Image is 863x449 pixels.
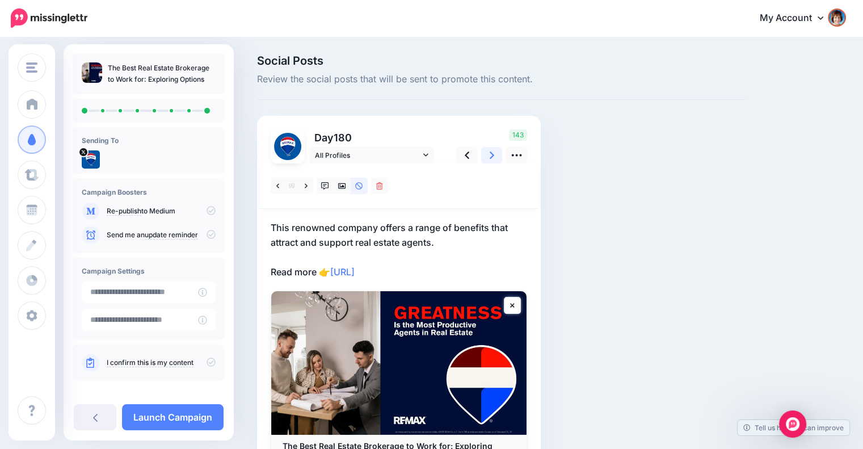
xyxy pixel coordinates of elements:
a: update reminder [145,230,198,240]
img: c0f0567374e91d120d2ea1e778bd25d8_thumb.jpg [82,62,102,83]
img: The Best Real Estate Brokerage to Work for: Exploring Options [271,291,527,435]
a: I confirm this is my content [107,358,193,367]
h4: Campaign Settings [82,267,216,275]
a: Tell us how we can improve [738,420,849,435]
h4: Campaign Boosters [82,188,216,196]
p: The Best Real Estate Brokerage to Work for: Exploring Options [108,62,216,85]
a: My Account [748,5,846,32]
img: eVi70Eyq-73544.jpg [82,150,100,169]
img: eVi70Eyq-73544.jpg [274,133,301,160]
a: [URL] [330,266,355,278]
span: All Profiles [315,149,420,161]
img: Missinglettr [11,9,87,28]
p: This renowned company offers a range of benefits that attract and support real estate agents. Rea... [271,220,527,279]
div: Open Intercom Messenger [779,410,806,438]
p: to Medium [107,206,216,216]
span: Review the social posts that will be sent to promote this content. [257,72,745,87]
img: menu.png [26,62,37,73]
p: Send me an [107,230,216,240]
p: Day [309,129,436,146]
a: All Profiles [309,147,434,163]
span: 143 [509,129,527,141]
a: Re-publish [107,207,141,216]
h4: Sending To [82,136,216,145]
span: 180 [334,132,352,144]
span: Social Posts [257,55,745,66]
